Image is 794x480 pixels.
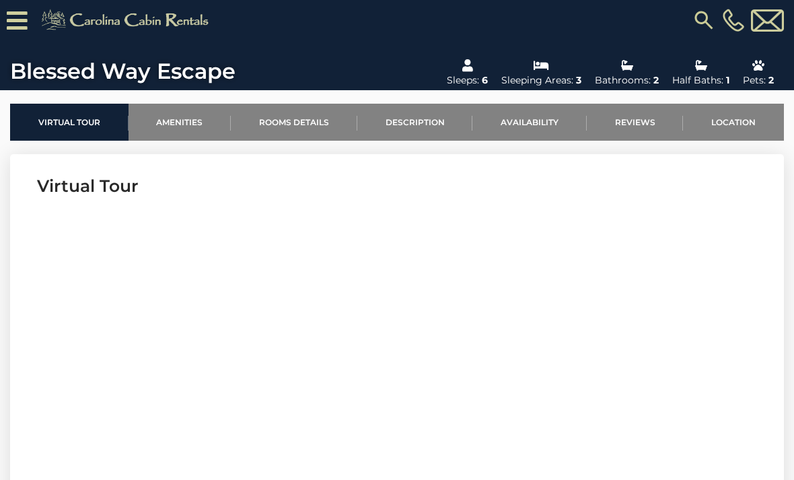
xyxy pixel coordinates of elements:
a: Amenities [129,104,231,141]
a: Rooms Details [231,104,357,141]
a: Virtual Tour [10,104,129,141]
h3: Virtual Tour [37,174,757,198]
a: [PHONE_NUMBER] [719,9,748,32]
a: Location [683,104,784,141]
a: Availability [472,104,587,141]
img: search-regular.svg [692,8,716,32]
a: Reviews [587,104,684,141]
a: Description [357,104,473,141]
img: Khaki-logo.png [34,7,220,34]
